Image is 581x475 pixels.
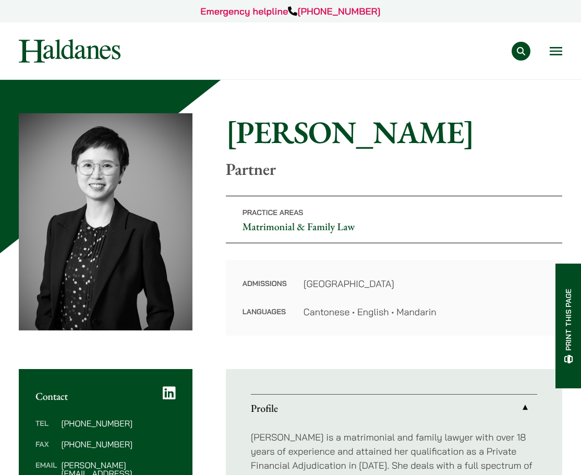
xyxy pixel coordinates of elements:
dt: Fax [35,440,57,461]
dd: [PHONE_NUMBER] [61,419,175,427]
a: Profile [251,395,537,422]
a: Emergency helpline[PHONE_NUMBER] [200,5,380,17]
a: Matrimonial & Family Law [243,220,355,233]
a: LinkedIn [163,386,176,400]
h1: [PERSON_NAME] [226,113,562,151]
img: Logo of Haldanes [19,39,120,63]
p: Partner [226,159,562,179]
span: Practice Areas [243,208,304,217]
dd: Cantonese • English • Mandarin [304,305,546,319]
dt: Languages [243,305,287,319]
dd: [PHONE_NUMBER] [61,440,175,448]
h2: Contact [35,390,176,402]
dd: [GEOGRAPHIC_DATA] [304,277,546,291]
button: Open menu [550,47,562,55]
dt: Admissions [243,277,287,305]
dt: Tel [35,419,57,440]
button: Search [512,42,530,61]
